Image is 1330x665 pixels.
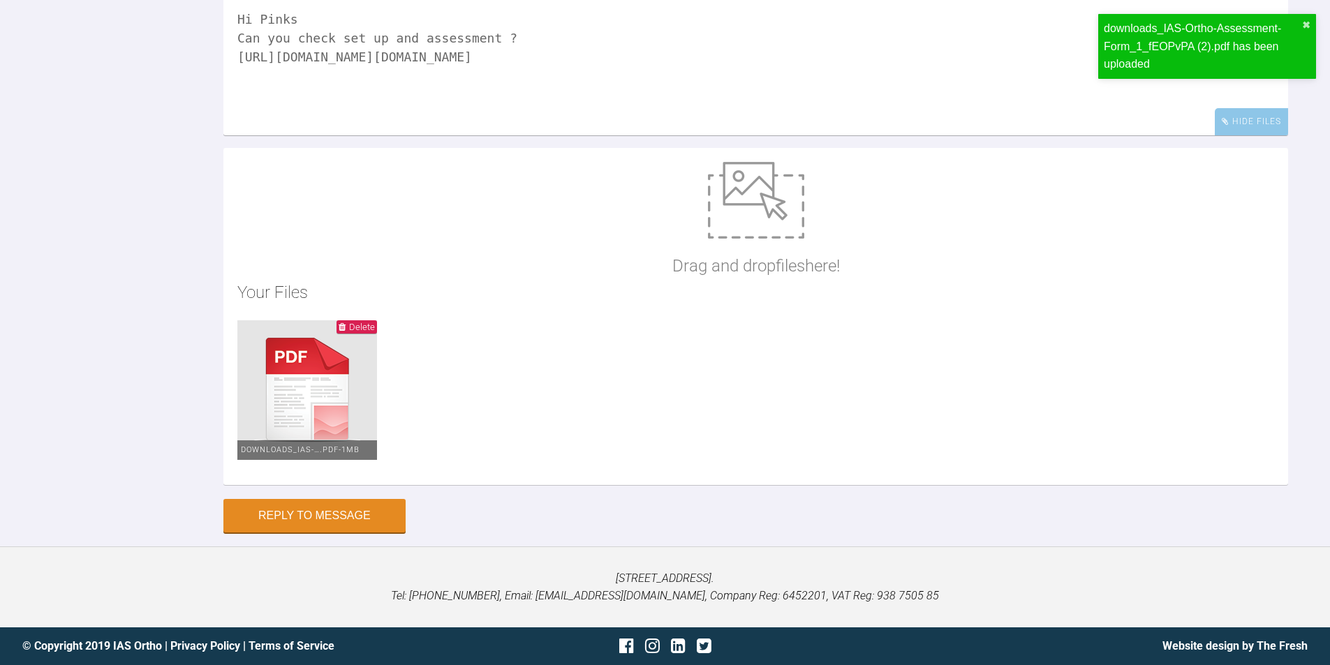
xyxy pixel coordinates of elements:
[237,320,377,460] img: pdf.de61447c.png
[170,639,240,652] a: Privacy Policy
[237,279,1274,306] h2: Your Files
[249,639,334,652] a: Terms of Service
[1104,20,1302,73] div: downloads_IAS-Ortho-Assessment-Form_1_fEOPvPA (2).pdf has been uploaded
[22,569,1308,605] p: [STREET_ADDRESS]. Tel: [PHONE_NUMBER], Email: [EMAIL_ADDRESS][DOMAIN_NAME], Company Reg: 6452201,...
[1162,639,1308,652] a: Website design by The Fresh
[241,445,360,454] span: downloads_IAS-….pdf - 1MB
[1215,108,1288,135] div: Hide Files
[672,253,840,279] p: Drag and drop files here!
[349,322,375,332] span: Delete
[223,499,406,532] button: Reply to Message
[1302,20,1310,31] button: close
[22,637,451,655] div: © Copyright 2019 IAS Ortho | |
